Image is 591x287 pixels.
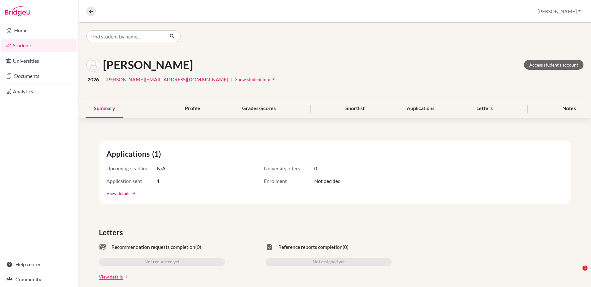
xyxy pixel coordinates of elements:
a: arrow_forward [130,191,136,196]
span: Letters [99,227,125,238]
span: 1 [582,266,588,271]
span: | [231,76,232,83]
span: Upcoming deadline [106,165,157,172]
span: 2026 [88,76,99,83]
iframe: Intercom live chat [570,266,585,281]
img: Samuel Price's avatar [86,58,100,72]
i: arrow_drop_down [270,76,277,82]
div: Summary [86,99,123,118]
span: Applications [106,148,152,160]
h1: [PERSON_NAME] [103,58,193,72]
a: Help center [1,258,77,271]
div: Notes [555,99,583,118]
span: Recommendation requests completion [111,243,195,251]
a: Documents [1,70,77,82]
a: [PERSON_NAME][EMAIL_ADDRESS][DOMAIN_NAME] [105,76,228,83]
span: Not decided [314,177,341,185]
input: Find student by name... [86,30,164,42]
span: (0) [343,243,349,251]
img: Bridge-U [5,6,30,16]
a: Universities [1,55,77,67]
a: Community [1,273,77,286]
span: Not requested yet [145,258,179,266]
span: 0 [314,165,317,172]
span: Show student info [235,77,270,82]
a: View details [99,273,123,280]
div: Profile [177,99,208,118]
span: University offers [264,165,314,172]
span: | [101,76,103,83]
span: 1 [157,177,160,185]
button: [PERSON_NAME] [535,5,583,17]
a: arrow_forward [123,275,128,279]
a: Access student's account [524,60,583,70]
span: (1) [152,148,163,160]
span: N/A [157,165,166,172]
span: task [266,243,273,251]
span: Application sent [106,177,157,185]
span: Reference reports completion [278,243,343,251]
div: Shortlist [338,99,372,118]
span: mark_email_read [99,243,106,251]
div: Applications [399,99,442,118]
a: Home [1,24,77,37]
div: Letters [469,99,500,118]
a: Students [1,39,77,52]
a: Analytics [1,85,77,98]
span: Enrolment [264,177,314,185]
div: Grades/Scores [235,99,283,118]
button: Show student infoarrow_drop_down [235,74,277,84]
a: View details [106,190,130,196]
span: Not assigned yet [313,258,345,266]
span: (0) [195,243,201,251]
